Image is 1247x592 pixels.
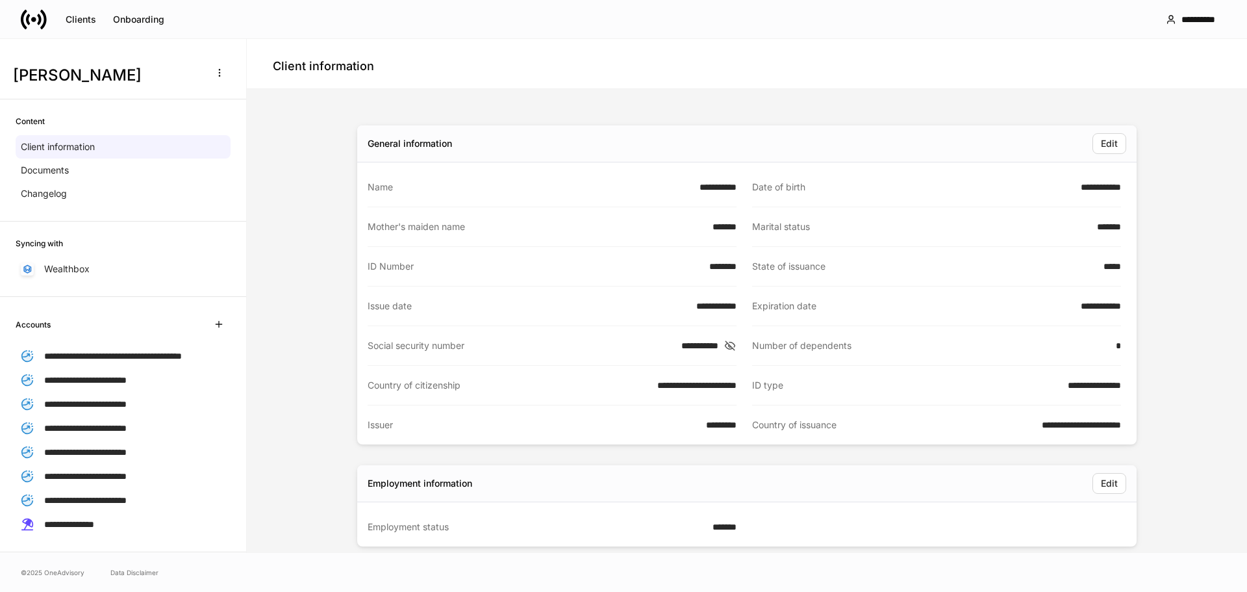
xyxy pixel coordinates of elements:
[44,263,90,276] p: Wealthbox
[368,260,701,273] div: ID Number
[1092,133,1126,154] button: Edit
[368,418,698,431] div: Issuer
[105,9,173,30] button: Onboarding
[13,65,201,86] h3: [PERSON_NAME]
[368,181,692,194] div: Name
[1092,473,1126,494] button: Edit
[368,220,705,233] div: Mother's maiden name
[21,164,69,177] p: Documents
[16,318,51,331] h6: Accounts
[16,135,231,159] a: Client information
[21,567,84,578] span: © 2025 OneAdvisory
[1101,139,1118,148] div: Edit
[1101,479,1118,488] div: Edit
[16,237,63,250] h6: Syncing with
[368,300,688,313] div: Issue date
[752,300,1073,313] div: Expiration date
[368,137,452,150] div: General information
[752,418,1034,431] div: Country of issuance
[16,159,231,182] a: Documents
[16,182,231,205] a: Changelog
[752,260,1096,273] div: State of issuance
[368,477,472,490] div: Employment information
[16,257,231,281] a: Wealthbox
[66,15,96,24] div: Clients
[273,58,374,74] h4: Client information
[21,140,95,153] p: Client information
[57,9,105,30] button: Clients
[368,379,649,392] div: Country of citizenship
[368,521,705,534] div: Employment status
[16,115,45,127] h6: Content
[113,15,164,24] div: Onboarding
[752,181,1073,194] div: Date of birth
[21,187,67,200] p: Changelog
[110,567,158,578] a: Data Disclaimer
[752,379,1060,392] div: ID type
[368,339,674,352] div: Social security number
[752,339,1108,352] div: Number of dependents
[752,220,1089,233] div: Marital status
